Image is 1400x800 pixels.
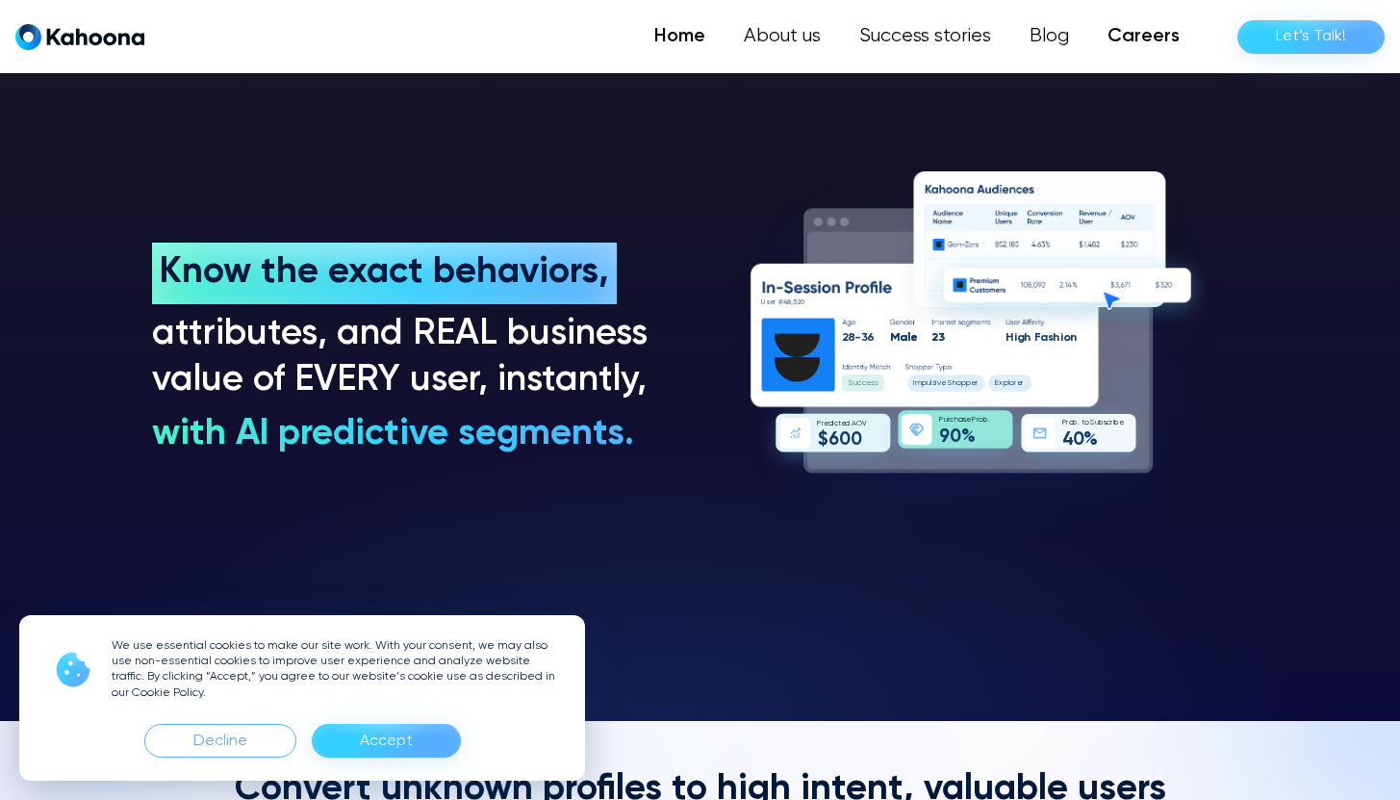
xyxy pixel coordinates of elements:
[912,380,913,388] text: I
[112,638,562,701] p: We use essential cookies to make our site work. With your consent, we may also use non-essential ...
[935,380,937,388] text: i
[1070,331,1077,344] text: n
[966,416,971,424] text: e
[841,420,846,427] text: e
[926,380,929,388] text: u
[1078,420,1080,427] text: .
[890,331,918,344] g: Male
[930,380,931,388] text: l
[941,380,947,388] text: e
[360,726,413,757] div: Accept
[152,412,634,458] h3: with AI predictive segments.
[931,380,935,388] text: s
[817,430,827,450] text: $
[1021,380,1024,388] text: r
[972,416,976,424] text: P
[1010,17,1088,56] a: Blog
[1073,420,1077,427] text: b
[1013,331,1016,344] text: i
[1033,331,1040,344] text: F
[950,416,954,424] text: c
[1062,431,1084,450] g: 40
[1098,420,1102,427] text: b
[900,331,907,344] text: a
[845,420,850,427] text: d
[1107,420,1110,427] text: c
[848,380,878,388] g: Success
[152,312,658,404] h3: attributes, and REAL business value of EVERY user, instantly,
[635,17,725,56] a: Home
[987,416,989,424] text: .
[766,298,771,306] text: s
[774,298,776,306] text: r
[861,380,866,388] text: c
[1014,380,1017,388] text: r
[1059,331,1062,344] text: i
[909,331,917,344] text: e
[1003,380,1007,388] text: p
[841,331,875,344] g: 28-36
[1040,331,1048,344] text: a
[957,416,962,424] text: a
[1005,331,1013,344] text: H
[1119,420,1124,427] text: e
[939,427,960,446] g: 90
[1081,420,1083,427] text: t
[854,331,861,344] text: -
[952,380,955,388] text: h
[971,380,977,388] text: e
[960,427,975,446] g: %
[931,331,945,344] g: 23
[15,23,144,51] a: home
[1114,420,1118,427] text: b
[1083,431,1098,450] text: %
[832,420,834,427] text: i
[976,416,978,424] text: r
[160,250,617,297] h3: Know the exact behaviors,
[1112,420,1114,427] text: i
[874,380,878,388] text: s
[761,298,804,306] g: User #48,520
[827,420,832,427] text: d
[1068,420,1073,427] text: o
[1016,331,1024,344] text: g
[769,298,775,306] text: e
[939,416,989,424] g: Purchase Prob.
[1062,431,1074,450] text: 4
[797,298,801,306] text: 2
[995,380,1024,388] g: Explorer
[1053,331,1059,344] text: h
[867,331,875,344] text: 6
[840,17,1010,56] a: Success stories
[786,298,790,306] text: 8
[828,431,839,450] text: 6
[1103,420,1107,427] text: s
[1061,420,1065,427] text: P
[937,380,942,388] text: v
[850,431,861,450] text: 0
[947,380,952,388] text: S
[860,331,867,344] text: 3
[791,298,793,306] text: ,
[995,380,999,388] text: E
[921,380,926,388] text: p
[838,431,850,450] text: 0
[1024,331,1031,344] text: h
[1005,331,1077,344] g: High Fashion
[848,331,855,344] text: 8
[852,420,856,427] text: A
[961,380,966,388] text: p
[1047,331,1053,344] text: s
[966,380,971,388] text: p
[1237,20,1385,54] a: Let’s Talk!
[949,427,960,446] text: 0
[937,331,944,344] text: 3
[1073,431,1084,450] text: 0
[912,380,978,388] g: Impulsive Shopper
[939,427,950,446] text: 9
[1009,380,1014,388] text: o
[817,420,867,427] g: Predicted AOV
[144,724,296,758] div: Decline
